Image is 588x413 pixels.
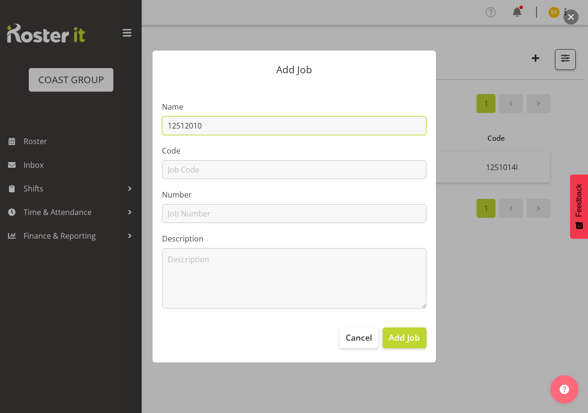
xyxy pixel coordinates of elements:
[346,331,372,344] span: Cancel
[162,189,426,200] label: Number
[162,160,426,179] input: Job Code
[575,184,583,217] span: Feedback
[162,65,426,75] p: Add Job
[389,331,420,344] span: Add Job
[162,116,426,135] input: Job Name
[162,101,426,112] label: Name
[570,174,588,239] button: Feedback - Show survey
[162,145,426,156] label: Code
[383,327,426,348] button: Add Job
[560,385,569,394] img: help-xxl-2.png
[162,204,426,223] input: Job Number
[340,327,378,348] button: Cancel
[162,233,426,244] label: Description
